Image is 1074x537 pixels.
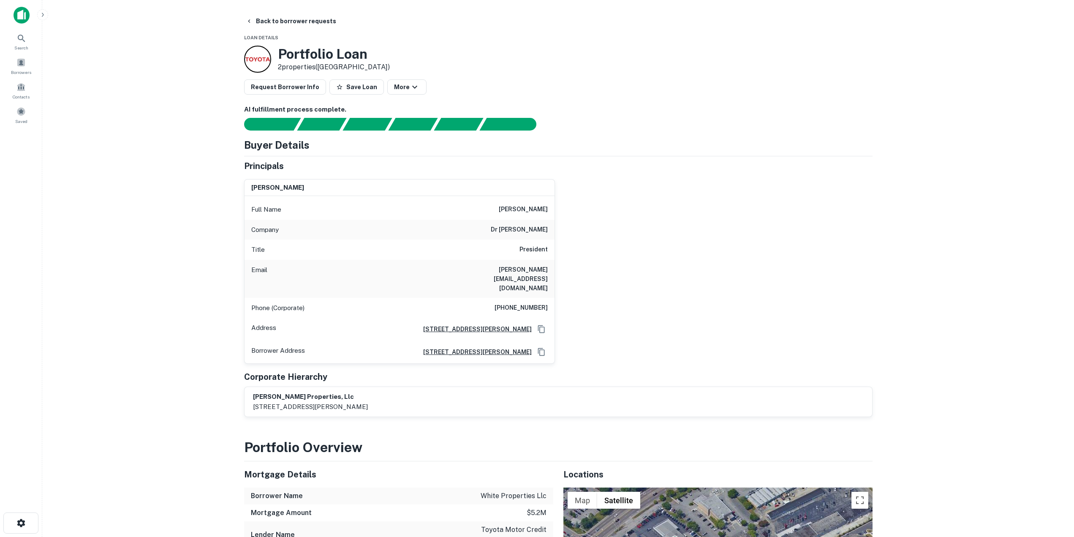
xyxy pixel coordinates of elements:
[251,303,305,313] p: Phone (Corporate)
[251,225,279,235] p: Company
[251,204,281,215] p: Full Name
[244,371,327,383] h5: Corporate Hierarchy
[495,303,548,313] h6: [PHONE_NUMBER]
[244,160,284,172] h5: Principals
[387,79,427,95] button: More
[234,118,297,131] div: Sending borrower request to AI...
[535,346,548,358] button: Copy Address
[491,225,548,235] h6: dr [PERSON_NAME]
[416,324,532,334] a: [STREET_ADDRESS][PERSON_NAME]
[251,323,276,335] p: Address
[434,118,483,131] div: Principals found, still searching for contact information. This may take time...
[563,468,873,481] h5: Locations
[527,508,547,518] p: $5.2m
[251,265,267,293] p: Email
[14,7,30,24] img: capitalize-icon.png
[851,492,868,509] button: Toggle fullscreen view
[244,35,278,40] span: Loan Details
[519,245,548,255] h6: President
[253,402,368,412] p: [STREET_ADDRESS][PERSON_NAME]
[13,93,30,100] span: Contacts
[3,104,40,126] a: Saved
[3,30,40,53] a: Search
[244,468,553,481] h5: Mortgage Details
[3,79,40,102] a: Contacts
[535,323,548,335] button: Copy Address
[1032,469,1074,510] iframe: Chat Widget
[242,14,340,29] button: Back to borrower requests
[244,79,326,95] button: Request Borrower Info
[329,79,384,95] button: Save Loan
[244,105,873,114] h6: AI fulfillment process complete.
[343,118,392,131] div: Documents found, AI parsing details...
[11,69,31,76] span: Borrowers
[244,137,310,153] h4: Buyer Details
[3,55,40,77] a: Borrowers
[14,44,28,51] span: Search
[251,508,312,518] h6: Mortgage Amount
[388,118,438,131] div: Principals found, AI now looking for contact information...
[568,492,597,509] button: Show street map
[416,347,532,357] a: [STREET_ADDRESS][PERSON_NAME]
[480,118,547,131] div: AI fulfillment process complete.
[15,118,27,125] span: Saved
[499,204,548,215] h6: [PERSON_NAME]
[446,265,548,293] h6: [PERSON_NAME][EMAIL_ADDRESS][DOMAIN_NAME]
[278,46,390,62] h3: Portfolio Loan
[251,491,303,501] h6: Borrower Name
[253,392,368,402] h6: [PERSON_NAME] properties, llc
[597,492,640,509] button: Show satellite imagery
[244,437,873,458] h3: Portfolio Overview
[251,346,305,358] p: Borrower Address
[251,245,265,255] p: Title
[278,62,390,72] p: 2 properties ([GEOGRAPHIC_DATA])
[297,118,346,131] div: Your request is received and processing...
[251,183,304,193] h6: [PERSON_NAME]
[481,491,547,501] p: white properties llc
